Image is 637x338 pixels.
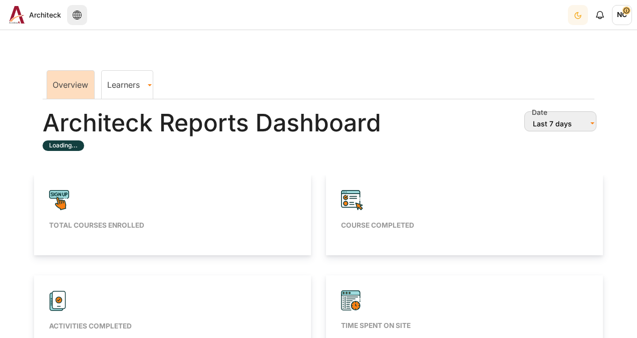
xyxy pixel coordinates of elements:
button: Last 7 days [524,111,596,131]
h5: Total courses enrolled [49,221,296,230]
span: Architeck [29,10,61,20]
button: Light Mode Dark Mode [568,5,588,25]
h5: Time Spent On Site [341,321,588,330]
a: User menu [612,5,632,25]
button: Languages [67,5,87,25]
label: Date [532,107,547,118]
div: Dark Mode [569,5,587,25]
h2: Architeck Reports Dashboard [43,107,381,138]
a: Architeck Architeck [5,6,61,24]
img: Architeck [9,6,25,24]
h5: Activities completed [49,321,296,330]
h5: Course completed [341,221,588,230]
label: Loading... [43,140,84,151]
div: Show notification window with no new notifications [590,5,610,25]
a: Overview [53,80,88,90]
span: NC [612,5,632,25]
a: Learners [102,80,153,90]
